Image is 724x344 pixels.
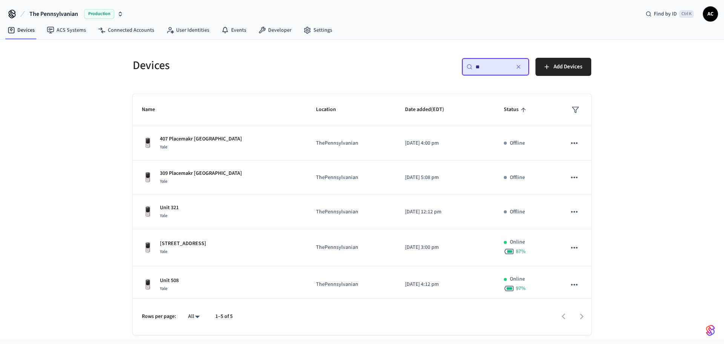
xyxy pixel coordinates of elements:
span: AC [704,7,717,21]
span: Find by ID [654,10,677,18]
span: Yale [160,178,167,185]
img: Yale Assure Touchscreen Wifi Smart Lock, Satin Nickel, Front [142,206,154,218]
span: 97 % [516,285,526,292]
p: Offline [510,174,525,182]
p: [DATE] 12:12 pm [405,208,486,216]
span: Location [316,104,346,116]
img: Yale Assure Touchscreen Wifi Smart Lock, Satin Nickel, Front [142,242,154,254]
span: Yale [160,213,167,219]
span: Yale [160,144,167,150]
p: Unit 321 [160,204,179,212]
img: Yale Assure Touchscreen Wifi Smart Lock, Satin Nickel, Front [142,279,154,291]
h5: Devices [133,58,357,73]
span: Ctrl K [679,10,694,18]
span: Add Devices [554,62,582,72]
p: [DATE] 5:08 pm [405,174,486,182]
p: ThePennsylvanian [316,139,387,147]
p: Offline [510,208,525,216]
img: Yale Assure Touchscreen Wifi Smart Lock, Satin Nickel, Front [142,171,154,184]
p: Unit 508 [160,277,179,285]
span: 87 % [516,248,526,255]
p: Online [510,275,525,283]
a: Settings [298,23,338,37]
p: 1–5 of 5 [215,313,233,321]
p: 309 Placemakr [GEOGRAPHIC_DATA] [160,170,242,177]
table: sticky table [133,94,591,303]
p: [DATE] 3:00 pm [405,244,486,251]
div: All [185,311,203,322]
img: SeamLogoGradient.69752ec5.svg [706,324,715,336]
span: Yale [160,248,167,255]
a: Devices [2,23,41,37]
button: AC [703,6,718,22]
span: Production [84,9,114,19]
span: Date added(EDT) [405,104,454,116]
div: Find by IDCtrl K [640,7,700,21]
p: ThePennsylvanian [316,244,387,251]
span: Yale [160,285,167,292]
p: ThePennsylvanian [316,281,387,288]
span: Status [504,104,528,116]
p: ThePennsylvanian [316,208,387,216]
a: ACS Systems [41,23,92,37]
button: Add Devices [535,58,591,76]
a: Events [215,23,252,37]
span: The Pennsylvanian [29,9,78,19]
a: Connected Accounts [92,23,160,37]
img: Yale Assure Touchscreen Wifi Smart Lock, Satin Nickel, Front [142,137,154,149]
p: [STREET_ADDRESS] [160,240,206,248]
span: Name [142,104,165,116]
p: Offline [510,139,525,147]
p: [DATE] 4:00 pm [405,139,486,147]
a: User Identities [160,23,215,37]
p: Online [510,238,525,246]
a: Developer [252,23,298,37]
p: 407 Placemakr [GEOGRAPHIC_DATA] [160,135,242,143]
p: Rows per page: [142,313,176,321]
p: [DATE] 4:12 pm [405,281,486,288]
p: ThePennsylvanian [316,174,387,182]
